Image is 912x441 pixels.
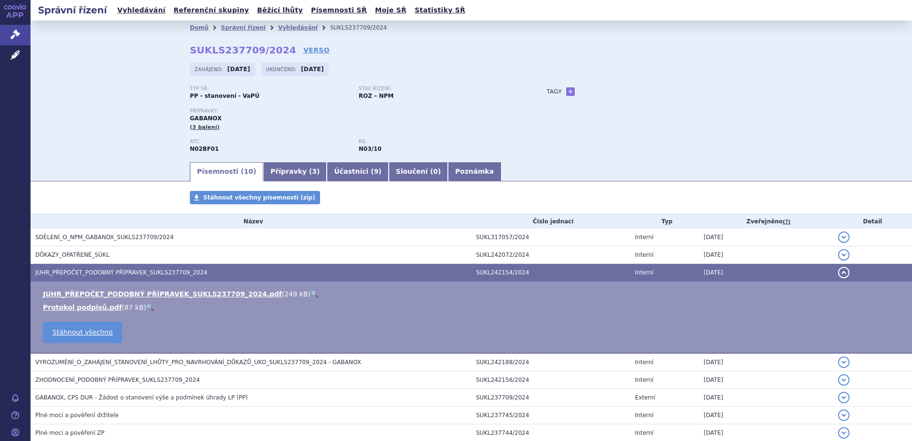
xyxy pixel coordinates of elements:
span: Interní [635,252,653,258]
a: Vyhledávání [114,4,168,17]
strong: PP - stanovení - VaPÚ [190,93,259,99]
li: ( ) [43,303,902,312]
span: Ukončeno: [266,65,299,73]
strong: gabapentin [359,146,382,152]
a: Domů [190,24,208,31]
span: (3 balení) [190,124,220,130]
li: SUKLS237709/2024 [330,21,399,35]
a: Protokol podpisů.pdf [43,304,122,311]
a: Vyhledávání [278,24,318,31]
li: ( ) [43,289,902,299]
span: Interní [635,377,653,383]
td: [DATE] [699,371,833,389]
span: Plné moci a pověření ZP [35,430,104,436]
td: SUKL242156/2024 [471,371,630,389]
a: Referenční skupiny [171,4,252,17]
span: GABANOX [190,115,222,122]
button: detail [838,427,850,439]
p: RS: [359,139,518,145]
span: 10 [244,168,253,175]
a: Běžící lhůty [254,4,306,17]
button: detail [838,392,850,403]
a: Statistiky SŘ [412,4,468,17]
td: SUKL237709/2024 [471,389,630,407]
span: 3 [312,168,317,175]
button: detail [838,267,850,278]
h2: Správní řízení [31,3,114,17]
td: [DATE] [699,353,833,371]
button: detail [838,357,850,368]
th: Typ [630,214,699,229]
a: Písemnosti (10) [190,162,263,181]
button: detail [838,374,850,386]
span: Interní [635,359,653,366]
a: Moje SŘ [372,4,409,17]
span: 249 kB [284,290,308,298]
button: detail [838,231,850,243]
th: Detail [833,214,912,229]
a: Písemnosti SŘ [308,4,370,17]
a: Správní řízení [221,24,266,31]
a: Stáhnout všechny písemnosti (zip) [190,191,320,204]
strong: [DATE] [301,66,324,73]
span: Interní [635,234,653,241]
a: Sloučení (0) [389,162,448,181]
td: [DATE] [699,407,833,424]
td: [DATE] [699,264,833,282]
span: 9 [374,168,379,175]
td: SUKL317057/2024 [471,229,630,246]
h3: Tagy [547,86,562,97]
span: DŮKAZY_OPATŘENÉ_SÚKL [35,252,109,258]
p: Přípravky: [190,108,528,114]
th: Zveřejněno [699,214,833,229]
td: SUKL242154/2024 [471,264,630,282]
strong: [DATE] [228,66,250,73]
a: 🔍 [146,304,154,311]
p: ATC: [190,139,349,145]
a: + [566,87,575,96]
a: VERSO [303,45,330,55]
button: detail [838,249,850,261]
td: [DATE] [699,389,833,407]
strong: GABAPENTIN [190,146,219,152]
a: Účastníci (9) [327,162,388,181]
td: [DATE] [699,246,833,264]
span: Zahájeno: [195,65,225,73]
span: GABANOX, CPS DUR - Žádost o stanovení výše a podmínek úhrady LP (PP) [35,394,248,401]
button: detail [838,409,850,421]
p: Stav řízení: [359,86,518,92]
span: 0 [433,168,438,175]
span: Interní [635,269,653,276]
a: Přípravky (3) [263,162,327,181]
span: Stáhnout všechny písemnosti (zip) [203,194,315,201]
td: SUKL242072/2024 [471,246,630,264]
abbr: (?) [783,219,790,225]
span: Plné moci a pověření držitele [35,412,119,419]
a: Stáhnout všechno [43,322,122,343]
span: Interní [635,430,653,436]
span: ZHODNOCENÍ_PODOBNÝ PŘÍPRAVEK_SUKLS237709_2024 [35,377,200,383]
span: JUHR_PŘEPOČET_PODOBNÝ PŘÍPRAVEK_SUKLS237709_2024 [35,269,207,276]
span: VYROZUMĚNÍ_O_ZAHÁJENÍ_STANOVENÍ_LHŮTY_PRO_NAVRHOVÁNÍ_DŮKAZŮ_UKO_SUKLS237709_2024 - GABANOX [35,359,361,366]
a: 🔍 [311,290,319,298]
a: JUHR_PŘEPOČET_PODOBNÝ PŘÍPRAVEK_SUKLS237709_2024.pdf [43,290,282,298]
strong: ROZ – NPM [359,93,394,99]
td: SUKL237745/2024 [471,407,630,424]
td: SUKL242188/2024 [471,353,630,371]
span: Externí [635,394,655,401]
span: Interní [635,412,653,419]
th: Číslo jednací [471,214,630,229]
strong: SUKLS237709/2024 [190,44,296,56]
th: Název [31,214,471,229]
p: Typ SŘ: [190,86,349,92]
span: SDĚLENÍ_O_NPM_GABANOX_SUKLS237709/2024 [35,234,174,241]
a: Poznámka [448,162,501,181]
span: 87 kB [124,304,144,311]
td: [DATE] [699,229,833,246]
